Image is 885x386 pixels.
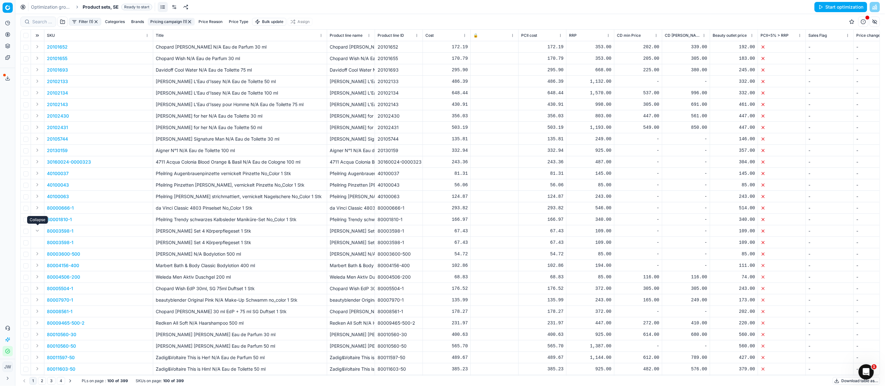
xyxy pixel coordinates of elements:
[521,113,564,119] div: 356.03
[569,147,611,154] div: 925.00
[47,78,68,85] button: 20102133
[3,362,12,372] span: JW
[288,18,312,26] button: Assign
[806,110,854,122] td: -
[761,33,789,38] span: PCII+5% > RRP
[47,147,68,154] button: 20130159
[806,99,854,110] td: -
[34,204,41,212] button: Expand
[47,55,67,62] button: 20101655
[617,124,659,131] div: 549.00
[665,67,707,73] div: 380.00
[47,297,73,303] button: 80007970-1
[47,205,74,211] button: 80000666-1
[34,54,41,62] button: Expand
[425,159,468,165] div: 243.36
[31,4,152,10] nav: breadcrumb
[47,193,69,200] button: 40100063
[378,113,420,119] div: 20102430
[806,53,854,64] td: -
[569,170,611,177] div: 145.00
[47,159,91,165] button: 30160024-0000323
[806,306,854,317] td: -
[521,101,564,108] div: 430.91
[156,55,324,62] p: Chopard Wish N/A Eau de Parfum 30 ml
[47,182,69,188] button: 40100043
[425,33,434,38] span: Cost
[806,87,854,99] td: -
[57,377,65,385] button: 4
[806,122,854,133] td: -
[156,101,324,108] p: [PERSON_NAME] L'Eau d'Issey pour Homme N/A Eau de Toilette 75 ml
[806,41,854,53] td: -
[617,147,659,154] div: -
[425,55,468,62] div: 170.79
[425,124,468,131] div: 503.19
[806,283,854,294] td: -
[47,170,69,177] button: 40100037
[47,101,68,108] p: 20102143
[47,136,68,142] p: 20105744
[425,78,468,85] div: 486.39
[330,113,372,119] div: [PERSON_NAME] for her N/A Eau de Toilette 30 ml
[569,136,611,142] div: 249.00
[330,33,363,38] span: Product line name
[665,136,707,142] div: -
[806,202,854,214] td: -
[330,147,372,154] div: Aigner N°1 N/A Eau de Toilette 100 ml
[47,366,75,372] p: 80011603-50
[806,145,854,156] td: -
[665,44,707,50] div: 339.00
[665,33,701,38] span: CD [PERSON_NAME]
[521,33,537,38] span: PCII cost
[156,113,324,119] p: [PERSON_NAME] for her N/A Eau de Toilette 30 ml
[806,191,854,202] td: -
[156,147,324,154] p: Aigner N°1 N/A Eau de Toilette 100 ml
[330,78,372,85] div: [PERSON_NAME] L'Eau d'Issey N/A Eau de Toilette 50 ml
[617,78,659,85] div: -
[425,44,468,50] div: 172.19
[806,133,854,145] td: -
[617,67,659,73] div: 225.00
[47,251,80,257] button: 80003600-500
[226,18,251,26] button: Price Type
[713,90,755,96] div: 332.00
[47,308,72,315] button: 80008561-1
[833,377,880,385] button: Download table as...
[425,67,468,73] div: 295.90
[34,365,41,373] button: Expand
[156,67,324,73] p: Davidoff Cool Water N/A Eau de Toilette 75 ml
[806,225,854,237] td: -
[617,33,641,38] span: CD min Price
[83,4,152,10] span: Product sets, SEReady to start
[569,55,611,62] div: 353.00
[378,44,420,50] div: 20101652
[806,260,854,271] td: -
[47,67,68,73] button: 20101693
[713,136,755,142] div: 146.00
[120,378,128,383] strong: 399
[34,158,41,166] button: Expand
[521,55,564,62] div: 170.79
[521,44,564,50] div: 172.19
[163,378,170,383] strong: 100
[378,33,404,38] span: Product line ID
[378,78,420,85] div: 20102133
[806,64,854,76] td: -
[47,354,75,361] p: 80011597-50
[34,284,41,292] button: Expand
[378,170,420,177] div: 40100037
[617,101,659,108] div: 305.00
[47,90,68,96] button: 20102134
[713,67,755,73] div: 245.00
[34,169,41,177] button: Expand
[34,77,41,85] button: Expand
[330,136,372,142] div: [PERSON_NAME] Signature Man N/A Eau de Toilette 30 ml
[47,285,73,292] button: 80005504-1
[47,113,69,119] button: 20102430
[31,4,72,10] a: Optimization groups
